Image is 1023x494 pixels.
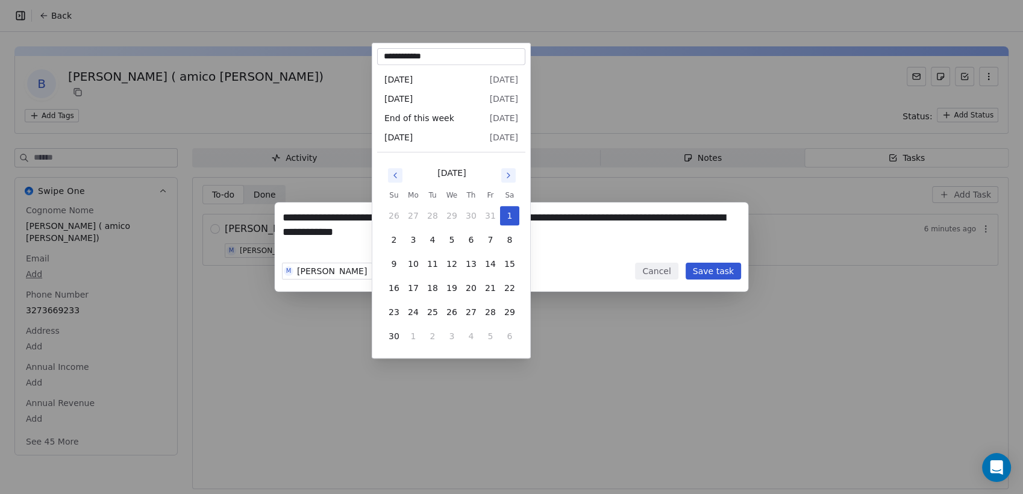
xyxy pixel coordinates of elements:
[384,93,413,105] span: [DATE]
[461,327,481,346] button: 4
[481,230,500,249] button: 7
[461,254,481,274] button: 13
[481,327,500,346] button: 5
[500,278,519,298] button: 22
[442,230,461,249] button: 5
[404,254,423,274] button: 10
[461,189,481,201] th: Thursday
[384,73,413,86] span: [DATE]
[404,327,423,346] button: 1
[481,254,500,274] button: 14
[404,278,423,298] button: 17
[500,206,519,225] button: 1
[387,167,404,184] button: Go to previous month
[500,230,519,249] button: 8
[500,302,519,322] button: 29
[442,302,461,322] button: 26
[423,327,442,346] button: 2
[384,230,404,249] button: 2
[490,73,518,86] span: [DATE]
[500,254,519,274] button: 15
[500,189,519,201] th: Saturday
[423,189,442,201] th: Tuesday
[490,112,518,124] span: [DATE]
[461,230,481,249] button: 6
[423,278,442,298] button: 18
[461,206,481,225] button: 30
[423,254,442,274] button: 11
[442,206,461,225] button: 29
[481,206,500,225] button: 31
[404,189,423,201] th: Monday
[384,112,454,124] span: End of this week
[442,189,461,201] th: Wednesday
[384,254,404,274] button: 9
[384,206,404,225] button: 26
[481,302,500,322] button: 28
[490,93,518,105] span: [DATE]
[500,167,517,184] button: Go to next month
[404,302,423,322] button: 24
[490,131,518,143] span: [DATE]
[384,278,404,298] button: 16
[500,327,519,346] button: 6
[384,189,404,201] th: Sunday
[384,131,413,143] span: [DATE]
[423,206,442,225] button: 28
[461,278,481,298] button: 20
[423,302,442,322] button: 25
[404,206,423,225] button: 27
[442,327,461,346] button: 3
[481,189,500,201] th: Friday
[384,327,404,346] button: 30
[404,230,423,249] button: 3
[437,167,466,180] div: [DATE]
[442,254,461,274] button: 12
[461,302,481,322] button: 27
[442,278,461,298] button: 19
[423,230,442,249] button: 4
[481,278,500,298] button: 21
[384,302,404,322] button: 23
